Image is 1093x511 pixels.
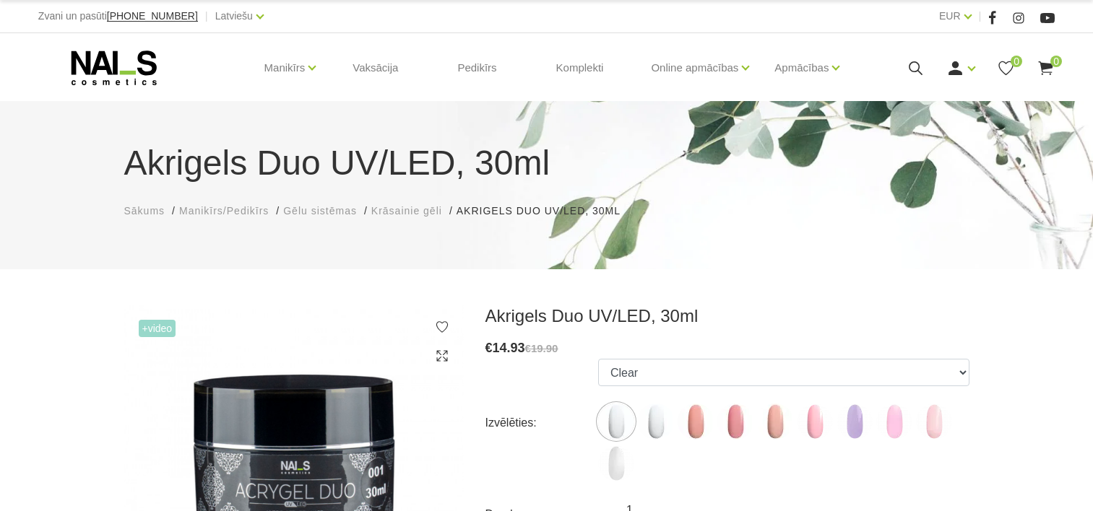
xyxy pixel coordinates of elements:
img: ... [598,403,634,440]
a: Krāsainie gēli [371,204,442,219]
div: Zvani un pasūti [38,7,198,25]
img: ... [797,403,833,440]
a: Online apmācības [651,39,738,97]
div: Izvēlēties: [485,411,598,434]
a: Komplekti [545,33,615,102]
a: Manikīrs/Pedikīrs [179,204,269,219]
h3: Akrigels Duo UV/LED, 30ml [485,305,969,327]
a: [PHONE_NUMBER] [107,11,198,22]
span: 0 [1011,56,1022,67]
span: Sākums [124,205,165,217]
span: | [205,7,208,25]
span: Manikīrs/Pedikīrs [179,205,269,217]
span: | [979,7,982,25]
img: ... [876,403,912,440]
a: Manikīrs [264,39,306,97]
s: €19.90 [525,342,558,354]
a: Apmācības [774,39,829,97]
span: € [485,341,493,355]
img: ... [678,403,714,440]
a: Pedikīrs [446,33,508,102]
a: EUR [939,7,961,25]
span: 0 [1050,56,1062,67]
span: [PHONE_NUMBER] [107,10,198,22]
a: 0 [1037,59,1055,77]
span: Krāsainie gēli [371,205,442,217]
img: ... [916,403,952,440]
a: Sākums [124,204,165,219]
a: Latviešu [215,7,253,25]
img: ... [717,403,753,440]
a: 0 [997,59,1015,77]
img: ... [837,403,873,440]
li: Akrigels Duo UV/LED, 30ml [457,204,635,219]
img: ... [638,403,674,440]
img: ... [757,403,793,440]
h1: Akrigels Duo UV/LED, 30ml [124,137,969,189]
a: Gēlu sistēmas [283,204,357,219]
span: 14.93 [493,341,525,355]
span: +Video [139,320,176,337]
span: Gēlu sistēmas [283,205,357,217]
img: ... [598,445,634,481]
a: Vaksācija [341,33,410,102]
